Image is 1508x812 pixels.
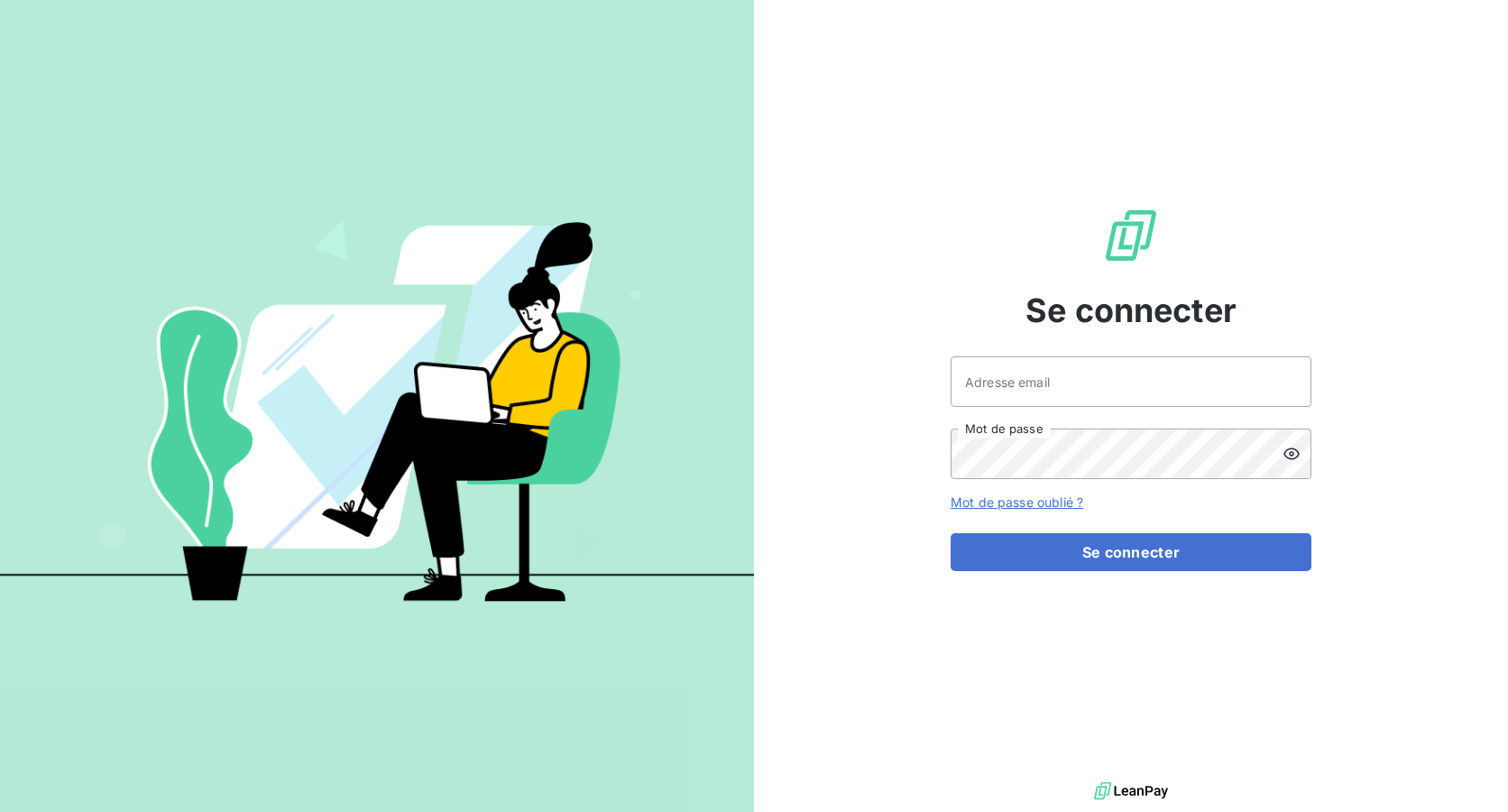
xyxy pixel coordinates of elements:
[951,533,1311,571] button: Se connecter
[951,356,1311,407] input: placeholder
[1025,286,1237,335] span: Se connecter
[1102,207,1160,264] img: Logo LeanPay
[951,494,1083,510] a: Mot de passe oublié ?
[1094,778,1168,805] img: logo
